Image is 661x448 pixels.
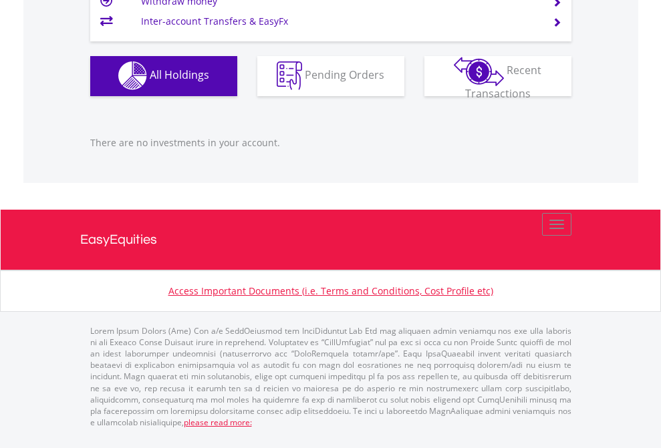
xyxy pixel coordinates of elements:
button: All Holdings [90,56,237,96]
span: Recent Transactions [465,63,542,101]
img: transactions-zar-wht.png [454,57,504,86]
img: holdings-wht.png [118,61,147,90]
button: Recent Transactions [424,56,571,96]
td: Inter-account Transfers & EasyFx [141,11,536,31]
a: Access Important Documents (i.e. Terms and Conditions, Cost Profile etc) [168,284,493,297]
p: There are no investments in your account. [90,136,571,150]
span: All Holdings [150,67,209,82]
span: Pending Orders [305,67,384,82]
a: EasyEquities [80,210,581,270]
a: please read more: [184,417,252,428]
button: Pending Orders [257,56,404,96]
img: pending_instructions-wht.png [277,61,302,90]
p: Lorem Ipsum Dolors (Ame) Con a/e SeddOeiusmod tem InciDiduntut Lab Etd mag aliquaen admin veniamq... [90,325,571,428]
